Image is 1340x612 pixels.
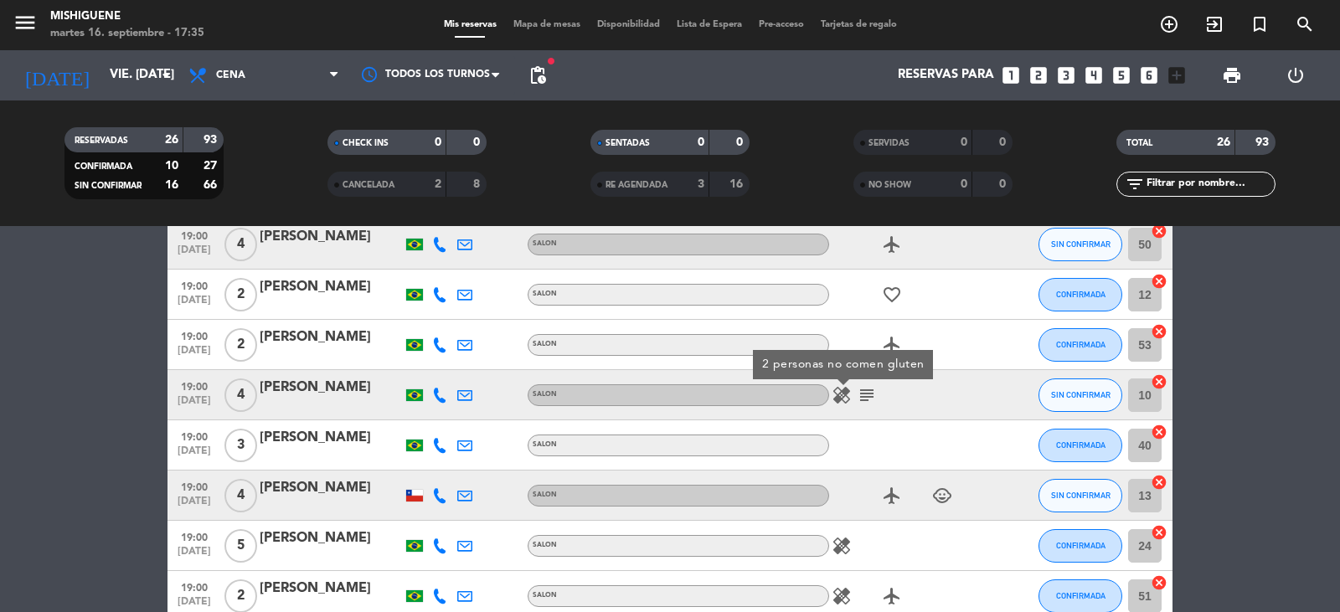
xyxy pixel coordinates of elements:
i: looks_6 [1138,64,1160,86]
i: cancel [1151,373,1167,390]
i: looks_5 [1111,64,1132,86]
span: SALON [533,240,557,247]
strong: 0 [736,136,746,148]
span: SENTADAS [606,139,650,147]
span: SALON [533,592,557,599]
strong: 3 [698,178,704,190]
i: cancel [1151,524,1167,541]
span: SALON [533,391,557,398]
i: looks_one [1000,64,1022,86]
span: 3 [224,429,257,462]
button: SIN CONFIRMAR [1038,228,1122,261]
span: [DATE] [173,295,215,314]
span: 2 [224,328,257,362]
i: looks_two [1028,64,1049,86]
span: Pre-acceso [750,20,812,29]
span: SIN CONFIRMAR [1051,390,1111,399]
span: RE AGENDADA [606,181,667,189]
span: print [1222,65,1242,85]
strong: 0 [961,136,967,148]
span: fiber_manual_record [546,56,556,66]
span: 19:00 [173,426,215,445]
button: CONFIRMADA [1038,429,1122,462]
i: cancel [1151,273,1167,290]
i: healing [832,385,852,405]
span: Mapa de mesas [505,20,589,29]
div: [PERSON_NAME] [260,377,402,399]
i: exit_to_app [1204,14,1224,34]
div: LOG OUT [1264,50,1327,100]
span: 19:00 [173,527,215,546]
span: 19:00 [173,577,215,596]
span: CANCELADA [343,181,394,189]
span: 19:00 [173,275,215,295]
span: SALON [533,291,557,297]
strong: 16 [165,179,178,191]
i: cancel [1151,424,1167,440]
strong: 26 [1217,136,1230,148]
div: martes 16. septiembre - 17:35 [50,25,204,42]
span: SIN CONFIRMAR [1051,491,1111,500]
strong: 0 [435,136,441,148]
span: Cena [216,69,245,81]
i: looks_3 [1055,64,1077,86]
i: looks_4 [1083,64,1105,86]
span: 19:00 [173,376,215,395]
div: Mishiguene [50,8,204,25]
strong: 10 [165,160,178,172]
span: [DATE] [173,244,215,264]
span: Disponibilidad [589,20,668,29]
i: cancel [1151,474,1167,491]
strong: 93 [1255,136,1272,148]
div: [PERSON_NAME] [260,477,402,499]
strong: 2 [435,178,441,190]
i: add_box [1166,64,1188,86]
i: child_care [932,486,952,506]
strong: 0 [999,178,1009,190]
strong: 8 [473,178,483,190]
strong: 93 [204,134,220,146]
button: menu [13,10,38,41]
i: menu [13,10,38,35]
i: cancel [1151,574,1167,591]
i: search [1295,14,1315,34]
span: 4 [224,228,257,261]
span: RESERVADAS [75,136,128,145]
div: [PERSON_NAME] [260,527,402,549]
strong: 16 [729,178,746,190]
span: SALON [533,341,557,347]
i: arrow_drop_down [156,65,176,85]
span: 2 [224,278,257,311]
i: airplanemode_active [882,586,902,606]
i: power_settings_new [1286,65,1306,85]
i: airplanemode_active [882,335,902,355]
div: [PERSON_NAME] [260,427,402,449]
strong: 0 [999,136,1009,148]
button: CONFIRMADA [1038,529,1122,563]
span: Lista de Espera [668,20,750,29]
span: SIN CONFIRMAR [1051,239,1111,249]
span: CONFIRMADA [1056,440,1105,450]
strong: 66 [204,179,220,191]
span: TOTAL [1126,139,1152,147]
i: [DATE] [13,57,101,94]
div: [PERSON_NAME] [260,276,402,298]
span: CHECK INS [343,139,389,147]
span: 19:00 [173,476,215,496]
input: Filtrar por nombre... [1145,175,1275,193]
span: CONFIRMADA [1056,591,1105,600]
span: SALON [533,491,557,498]
i: airplanemode_active [882,486,902,506]
i: healing [832,586,852,606]
span: Reservas para [898,68,994,83]
span: 5 [224,529,257,563]
span: [DATE] [173,445,215,465]
span: [DATE] [173,395,215,414]
button: CONFIRMADA [1038,278,1122,311]
button: SIN CONFIRMAR [1038,378,1122,412]
strong: 27 [204,160,220,172]
span: NO SHOW [868,181,911,189]
span: Tarjetas de regalo [812,20,905,29]
span: [DATE] [173,345,215,364]
i: cancel [1151,223,1167,239]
